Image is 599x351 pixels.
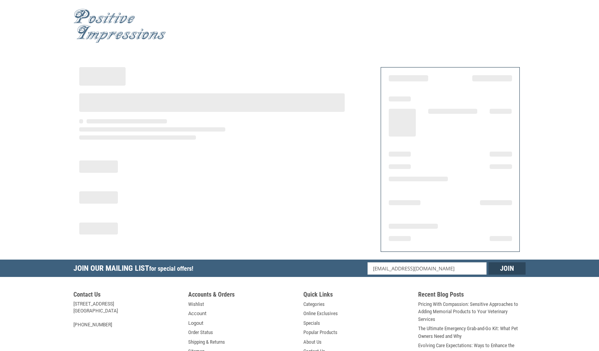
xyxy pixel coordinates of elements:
a: Pricing With Compassion: Sensitive Approaches to Adding Memorial Products to Your Veterinary Serv... [418,300,526,323]
a: Categories [303,300,325,308]
a: The Ultimate Emergency Grab-and-Go Kit: What Pet Owners Need and Why [418,325,526,340]
img: Positive Impressions [73,9,166,43]
h5: Join Our Mailing List [73,260,197,279]
h5: Accounts & Orders [188,291,296,300]
a: Popular Products [303,329,337,336]
input: Email [368,262,487,275]
a: Wishlist [188,300,204,308]
span: for special offers! [149,265,193,272]
h5: Recent Blog Posts [418,291,526,300]
a: Specials [303,319,320,327]
a: Account [188,310,206,317]
input: Join [488,262,526,275]
a: Online Exclusives [303,310,338,317]
h5: Quick Links [303,291,411,300]
a: Logout [188,319,203,327]
a: Order Status [188,329,213,336]
address: [STREET_ADDRESS] [GEOGRAPHIC_DATA] [PHONE_NUMBER] [73,300,181,328]
h5: Contact Us [73,291,181,300]
a: Shipping & Returns [188,338,225,346]
a: About Us [303,338,322,346]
